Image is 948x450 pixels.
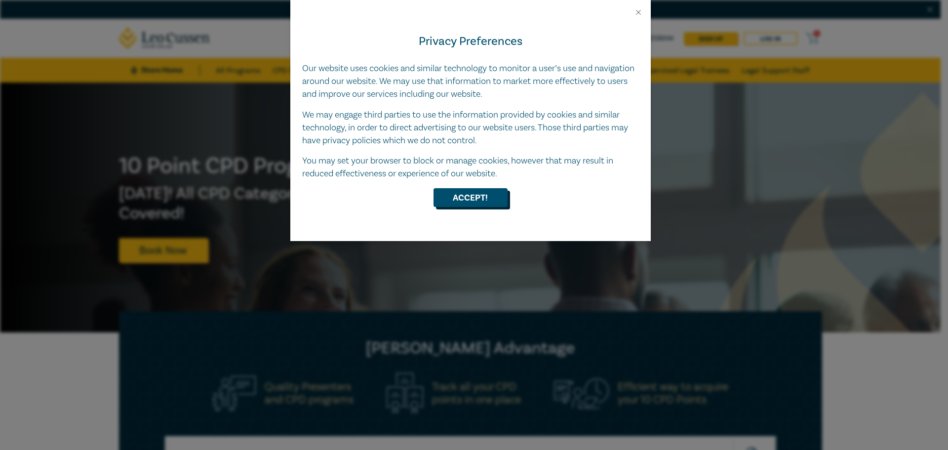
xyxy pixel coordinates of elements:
[302,62,639,101] p: Our website uses cookies and similar technology to monitor a user’s use and navigation around our...
[634,8,643,17] button: Close
[302,155,639,180] p: You may set your browser to block or manage cookies, however that may result in reduced effective...
[434,188,508,207] button: Accept!
[302,109,639,147] p: We may engage third parties to use the information provided by cookies and similar technology, in...
[302,33,639,50] h4: Privacy Preferences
